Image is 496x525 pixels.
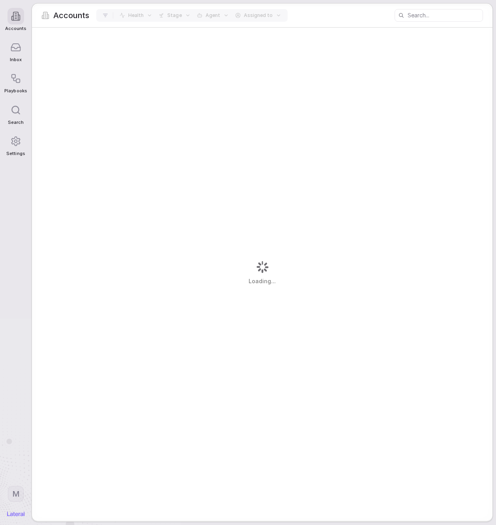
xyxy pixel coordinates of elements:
span: Assigned to [244,12,273,19]
span: Health [128,12,144,19]
span: Loading... [249,277,276,285]
span: Accounts [5,26,26,31]
span: Accounts [53,10,89,21]
a: Inbox [4,35,27,66]
span: Inbox [10,57,22,62]
a: Accounts [4,4,27,35]
span: Settings [6,151,25,156]
span: Agent [206,12,220,19]
input: Search... [408,10,482,21]
span: M [12,489,20,499]
img: Lateral [7,512,24,516]
span: Search [8,120,24,125]
a: Playbooks [4,66,27,97]
span: Playbooks [4,88,27,93]
span: Stage [167,12,182,19]
a: Settings [4,129,27,160]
